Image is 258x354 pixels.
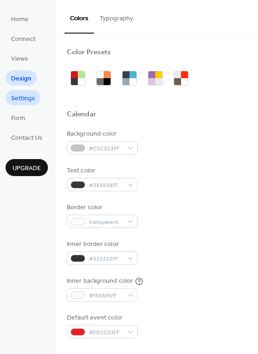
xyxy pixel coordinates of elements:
[6,159,48,176] button: Upgrade
[67,110,96,120] div: Calendar
[89,291,123,301] span: #FAFAFAFF
[67,276,133,286] div: Inner background color
[6,130,48,145] a: Contact Us
[11,54,28,64] span: Views
[11,114,25,123] span: Form
[11,133,42,143] span: Contact Us
[12,164,41,173] span: Upgrade
[89,328,123,337] span: #ED1C24FF
[89,217,123,227] span: transparent
[67,166,136,176] div: Text color
[89,254,123,264] span: #333333FF
[89,144,123,154] span: #C5C3C3FF
[67,203,136,212] div: Border color
[11,74,31,84] span: Design
[11,34,35,44] span: Connect
[6,70,37,86] a: Design
[67,48,111,57] div: Color Presets
[89,181,123,190] span: #383838FF
[67,240,136,249] div: Inner border color
[6,90,41,105] a: Settings
[6,110,31,125] a: Form
[6,31,41,46] a: Connect
[6,11,34,26] a: Home
[67,129,136,139] div: Background color
[11,94,35,103] span: Settings
[6,51,34,66] a: Views
[11,15,29,24] span: Home
[67,313,136,323] div: Default event color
